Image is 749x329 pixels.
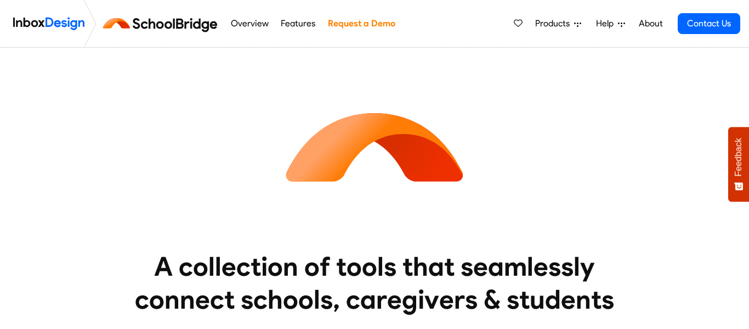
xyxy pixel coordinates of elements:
[635,13,666,35] a: About
[325,13,398,35] a: Request a Demo
[228,13,271,35] a: Overview
[728,127,749,202] button: Feedback - Show survey
[531,13,586,35] a: Products
[101,10,224,37] img: schoolbridge logo
[276,48,473,246] img: icon_schoolbridge.svg
[592,13,629,35] a: Help
[678,13,740,34] a: Contact Us
[734,138,744,176] span: Feedback
[114,250,635,316] heading: A collection of tools that seamlessly connect schools, caregivers & students
[535,17,574,30] span: Products
[278,13,319,35] a: Features
[596,17,618,30] span: Help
